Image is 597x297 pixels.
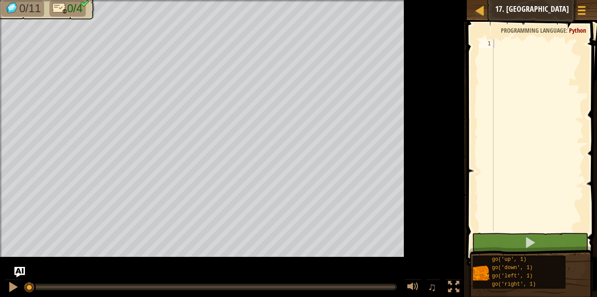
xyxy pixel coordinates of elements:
span: 0/4 [67,2,83,15]
button: Ctrl + P: Pause [4,279,22,297]
button: Show game menu [571,2,593,22]
span: go('down', 1) [492,265,533,271]
span: Python [569,26,586,34]
span: ♫ [428,280,437,294]
div: 1 [479,39,493,48]
span: 0/11 [19,2,41,15]
button: Adjust volume [404,279,422,297]
img: portrait.png [473,265,489,281]
span: go('left', 1) [492,273,533,279]
button: Ask AI [14,267,25,277]
span: go('right', 1) [492,281,536,287]
button: Ask AI [543,2,566,18]
span: go('up', 1) [492,256,526,263]
span: : [566,26,569,34]
button: Shift+Enter: Run current code. [472,233,588,253]
span: Programming language [501,26,566,34]
button: Toggle fullscreen [445,279,462,297]
li: Collect the gems. [1,0,44,17]
button: ♫ [426,279,441,297]
li: Only 4 lines of code [49,0,86,17]
span: Ask AI [547,5,562,13]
